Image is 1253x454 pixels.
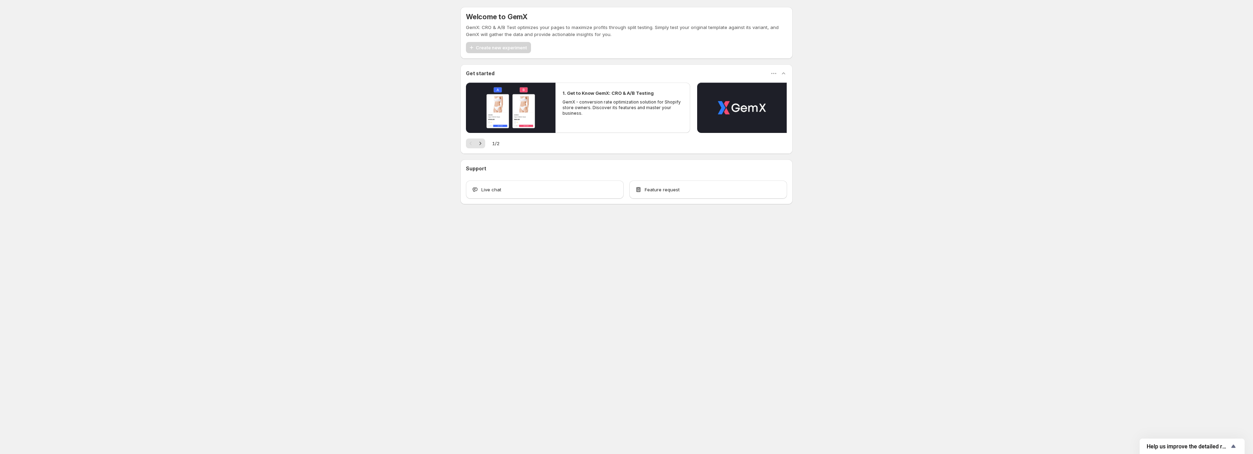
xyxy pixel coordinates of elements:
[562,90,654,97] h2: 1. Get to Know GemX: CRO & A/B Testing
[492,140,500,147] span: 1 / 2
[481,186,501,193] span: Live chat
[1147,442,1238,451] button: Show survey - Help us improve the detailed report for A/B campaigns
[466,13,528,21] h5: Welcome to GemX
[697,83,787,133] button: Play video
[1147,443,1229,450] span: Help us improve the detailed report for A/B campaigns
[466,24,787,38] p: GemX: CRO & A/B Test optimizes your pages to maximize profits through split testing. Simply test ...
[645,186,680,193] span: Feature request
[466,165,486,172] h3: Support
[466,139,485,148] nav: Pagination
[475,139,485,148] button: Next
[562,99,683,116] p: GemX - conversion rate optimization solution for Shopify store owners. Discover its features and ...
[466,83,555,133] button: Play video
[466,70,495,77] h3: Get started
